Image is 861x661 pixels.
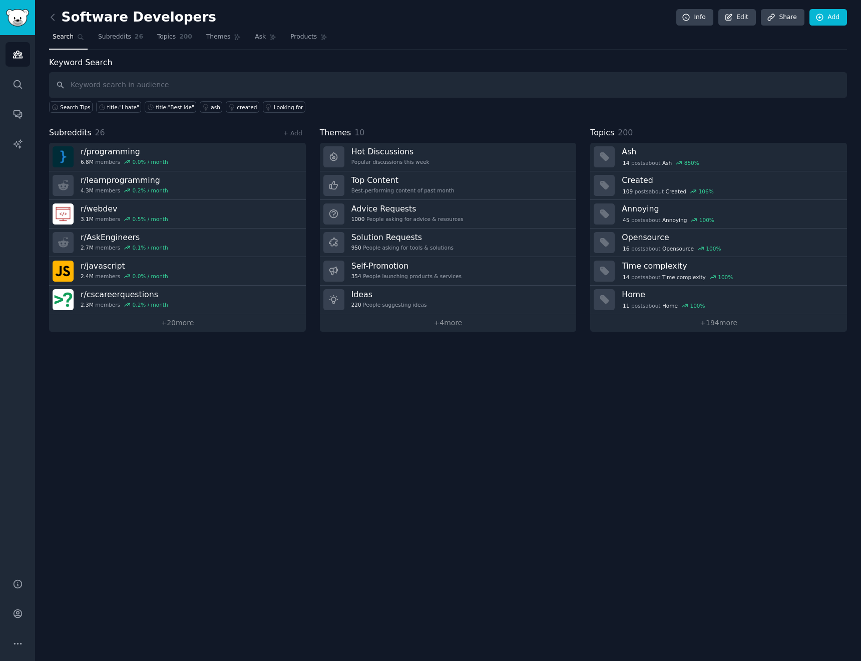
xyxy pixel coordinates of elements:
[95,128,105,137] span: 26
[590,171,847,200] a: Created109postsaboutCreated106%
[666,188,687,195] span: Created
[706,245,721,252] div: 100 %
[206,33,231,42] span: Themes
[274,104,303,111] div: Looking for
[320,314,577,332] a: +4more
[618,128,633,137] span: 200
[107,104,139,111] div: title:"I hate"
[622,261,840,271] h3: Time complexity
[81,215,94,223] span: 3.1M
[320,171,577,200] a: Top ContentBest-performing content of past month
[81,146,168,157] h3: r/ programming
[49,286,306,314] a: r/cscareerquestions2.3Mmembers0.2% / month
[49,143,306,171] a: r/programming6.8Mmembers0.0% / month
[49,58,112,67] label: Keyword Search
[211,104,220,111] div: ash
[622,146,840,157] h3: Ash
[49,257,306,286] a: r/javascript2.4Mmembers0.0% / month
[81,289,168,300] h3: r/ cscareerquestions
[81,244,168,251] div: members
[53,203,74,225] img: webdev
[622,175,840,185] h3: Created
[49,29,88,50] a: Search
[81,273,94,280] span: 2.4M
[156,104,194,111] div: title:"Best ide"
[351,244,361,251] span: 950
[49,127,92,139] span: Subreddits
[699,216,714,224] div: 100 %
[662,274,706,281] span: Time complexity
[320,229,577,257] a: Solution Requests950People asking for tools & solutions
[351,175,455,185] h3: Top Content
[590,127,614,139] span: Topics
[283,130,302,137] a: + Add
[81,232,168,243] h3: r/ AskEngineers
[81,215,168,223] div: members
[60,104,91,111] span: Search Tips
[81,203,168,214] h3: r/ webdev
[622,187,714,196] div: post s about
[157,33,176,42] span: Topics
[98,33,131,42] span: Subreddits
[133,187,168,194] div: 0.2 % / month
[718,9,756,26] a: Edit
[320,200,577,229] a: Advice Requests1000People asking for advice & resources
[351,215,464,223] div: People asking for advice & resources
[96,101,141,113] a: title:"I hate"
[81,187,94,194] span: 4.3M
[351,301,361,308] span: 220
[622,289,840,300] h3: Home
[49,101,93,113] button: Search Tips
[590,286,847,314] a: Home11postsaboutHome100%
[154,29,196,50] a: Topics200
[95,29,147,50] a: Subreddits26
[320,127,351,139] span: Themes
[290,33,317,42] span: Products
[351,289,427,300] h3: Ideas
[662,245,694,252] span: Opensource
[590,143,847,171] a: Ash14postsaboutAsh850%
[354,128,364,137] span: 10
[237,104,257,111] div: created
[351,244,454,251] div: People asking for tools & solutions
[662,302,678,309] span: Home
[351,261,462,271] h3: Self-Promotion
[623,302,629,309] span: 11
[622,158,700,167] div: post s about
[49,229,306,257] a: r/AskEngineers2.7Mmembers0.1% / month
[622,273,734,282] div: post s about
[81,187,168,194] div: members
[351,301,427,308] div: People suggesting ideas
[133,273,168,280] div: 0.0 % / month
[53,261,74,282] img: javascript
[81,261,168,271] h3: r/ javascript
[53,146,74,167] img: programming
[590,200,847,229] a: Annoying45postsaboutAnnoying100%
[81,301,94,308] span: 2.3M
[320,143,577,171] a: Hot DiscussionsPopular discussions this week
[623,159,629,166] span: 14
[351,273,361,280] span: 354
[49,10,216,26] h2: Software Developers
[590,229,847,257] a: Opensource16postsaboutOpensource100%
[287,29,331,50] a: Products
[622,215,715,225] div: post s about
[81,301,168,308] div: members
[351,232,454,243] h3: Solution Requests
[263,101,305,113] a: Looking for
[662,159,672,166] span: Ash
[351,187,455,194] div: Best-performing content of past month
[203,29,245,50] a: Themes
[133,301,168,308] div: 0.2 % / month
[623,216,629,224] span: 45
[49,171,306,200] a: r/learnprogramming4.3Mmembers0.2% / month
[623,188,633,195] span: 109
[351,158,429,165] div: Popular discussions this week
[590,257,847,286] a: Time complexity14postsaboutTime complexity100%
[81,158,94,165] span: 6.8M
[623,274,629,281] span: 14
[135,33,143,42] span: 26
[676,9,713,26] a: Info
[320,257,577,286] a: Self-Promotion354People launching products & services
[226,101,259,113] a: created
